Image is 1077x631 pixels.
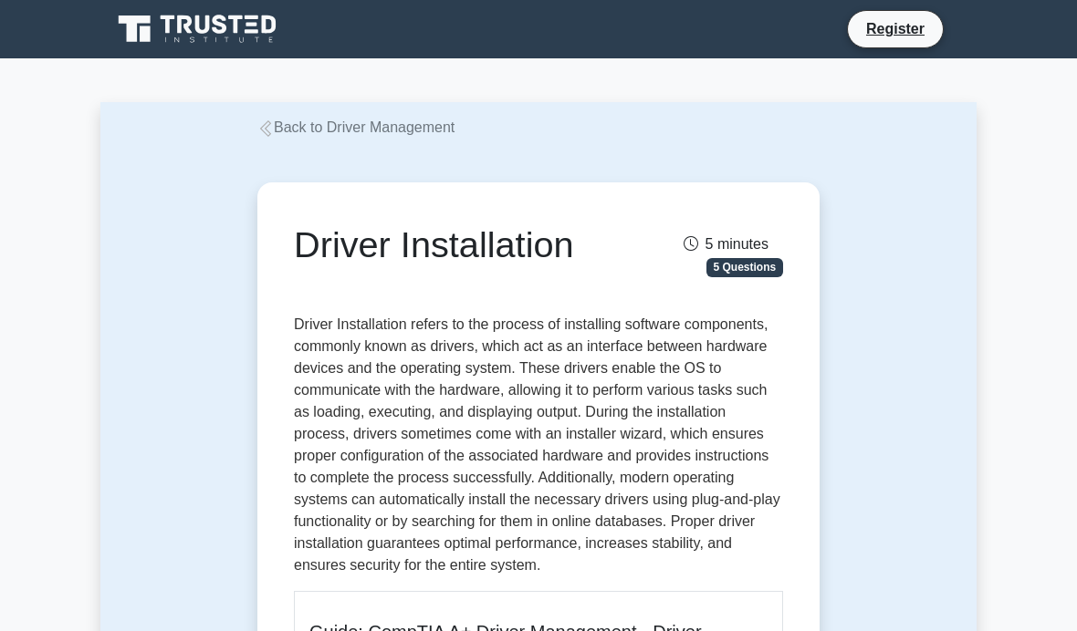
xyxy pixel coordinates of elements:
[684,236,769,252] span: 5 minutes
[706,258,783,276] span: 5 Questions
[294,314,783,576] p: Driver Installation refers to the process of installing software components, commonly known as dr...
[294,223,612,267] h1: Driver Installation
[257,119,455,135] a: Back to Driver Management
[855,17,936,40] a: Register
